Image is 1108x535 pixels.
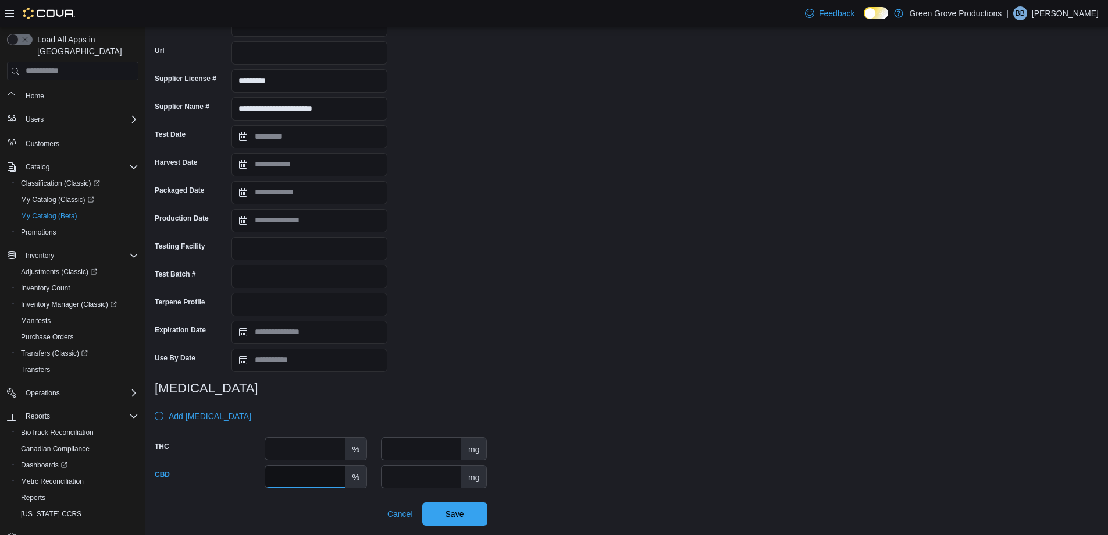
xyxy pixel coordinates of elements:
[21,249,59,263] button: Inventory
[864,7,888,19] input: Dark Mode
[2,408,143,424] button: Reports
[16,474,138,488] span: Metrc Reconciliation
[155,442,169,451] label: THC
[12,329,143,345] button: Purchase Orders
[21,137,64,151] a: Customers
[16,507,138,521] span: Washington CCRS
[21,349,88,358] span: Transfers (Classic)
[26,91,44,101] span: Home
[2,247,143,264] button: Inventory
[16,426,138,440] span: BioTrack Reconciliation
[16,330,138,344] span: Purchase Orders
[21,316,51,325] span: Manifests
[26,388,60,398] span: Operations
[21,228,56,237] span: Promotions
[446,508,464,520] span: Save
[21,136,138,150] span: Customers
[21,195,94,204] span: My Catalog (Classic)
[21,386,138,400] span: Operations
[150,405,256,428] button: Add [MEDICAL_DATA]
[422,502,487,526] button: Save
[345,438,366,460] div: %
[21,112,48,126] button: Users
[2,87,143,104] button: Home
[21,267,97,277] span: Adjustments (Classic)
[155,242,205,251] label: Testing Facility
[909,6,1002,20] p: Green Grove Productions
[231,153,387,176] input: Press the down key to open a popover containing a calendar.
[26,412,50,421] span: Reports
[16,297,122,311] a: Inventory Manager (Classic)
[155,214,209,223] label: Production Date
[16,265,138,279] span: Adjustments (Classic)
[16,474,88,488] a: Metrc Reconciliation
[155,158,197,167] label: Harvest Date
[1006,6,1009,20] p: |
[16,297,138,311] span: Inventory Manager (Classic)
[2,159,143,175] button: Catalog
[155,102,209,111] label: Supplier Name #
[12,208,143,224] button: My Catalog (Beta)
[16,346,138,360] span: Transfers (Classic)
[21,88,138,103] span: Home
[21,409,138,423] span: Reports
[26,115,44,124] span: Users
[21,284,70,293] span: Inventory Count
[155,297,205,307] label: Terpene Profile
[26,251,54,260] span: Inventory
[12,345,143,362] a: Transfers (Classic)
[12,296,143,313] a: Inventory Manager (Classic)
[155,186,204,195] label: Packaged Date
[16,176,138,190] span: Classification (Classic)
[16,491,138,505] span: Reports
[800,2,859,25] a: Feedback
[26,139,59,148] span: Customers
[21,365,50,374] span: Transfers
[155,381,487,395] h3: [MEDICAL_DATA]
[231,209,387,232] input: Press the down key to open a popover containing a calendar.
[387,508,413,520] span: Cancel
[231,349,387,372] input: Press the down key to open a popover containing a calendar.
[16,363,55,377] a: Transfers
[16,225,61,239] a: Promotions
[16,346,92,360] a: Transfers (Classic)
[155,353,195,363] label: Use By Date
[21,160,138,174] span: Catalog
[21,249,138,263] span: Inventory
[1016,6,1025,20] span: BB
[26,162,49,172] span: Catalog
[2,111,143,127] button: Users
[21,386,65,400] button: Operations
[155,470,170,479] label: CBD
[21,477,84,486] span: Metrc Reconciliation
[21,160,54,174] button: Catalog
[12,280,143,296] button: Inventory Count
[12,175,143,192] a: Classification (Classic)
[12,506,143,522] button: [US_STATE] CCRS
[21,444,90,453] span: Canadian Compliance
[23,8,75,19] img: Cova
[461,466,486,488] div: mg
[12,362,143,378] button: Transfers
[21,460,67,470] span: Dashboards
[21,179,100,188] span: Classification (Classic)
[21,409,55,423] button: Reports
[16,426,98,440] a: BioTrack Reconciliation
[33,34,138,57] span: Load All Apps in [GEOGRAPHIC_DATA]
[16,281,75,295] a: Inventory Count
[16,458,72,472] a: Dashboards
[16,458,138,472] span: Dashboards
[169,410,251,422] span: Add [MEDICAL_DATA]
[21,509,81,519] span: [US_STATE] CCRS
[16,265,102,279] a: Adjustments (Classic)
[16,314,55,328] a: Manifests
[16,330,79,344] a: Purchase Orders
[21,332,74,342] span: Purchase Orders
[12,457,143,473] a: Dashboards
[16,225,138,239] span: Promotions
[16,442,94,456] a: Canadian Compliance
[231,321,387,344] input: Press the down key to open a popover containing a calendar.
[21,428,94,437] span: BioTrack Reconciliation
[12,313,143,329] button: Manifests
[155,270,195,279] label: Test Batch #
